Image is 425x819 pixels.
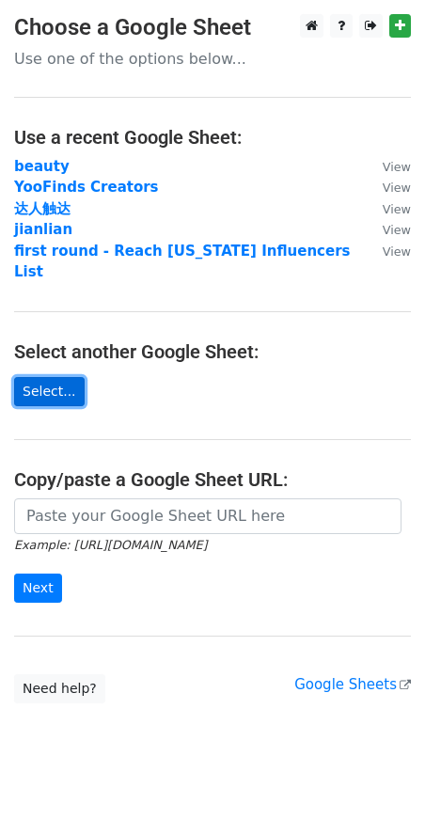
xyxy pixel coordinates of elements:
a: 达人触达 [14,200,71,217]
h4: Select another Google Sheet: [14,340,411,363]
small: View [383,244,411,259]
a: first round - Reach [US_STATE] Influencers List [14,243,350,281]
h4: Use a recent Google Sheet: [14,126,411,149]
small: View [383,160,411,174]
input: Paste your Google Sheet URL here [14,498,401,534]
a: Need help? [14,674,105,703]
small: View [383,223,411,237]
a: YooFinds Creators [14,179,159,196]
small: Example: [URL][DOMAIN_NAME] [14,538,207,552]
h3: Choose a Google Sheet [14,14,411,41]
p: Use one of the options below... [14,49,411,69]
iframe: Chat Widget [331,729,425,819]
a: Select... [14,377,85,406]
a: jianlian [14,221,72,238]
small: View [383,202,411,216]
a: View [364,221,411,238]
a: View [364,179,411,196]
a: beauty [14,158,70,175]
a: View [364,200,411,217]
a: View [364,243,411,260]
a: View [364,158,411,175]
input: Next [14,574,62,603]
h4: Copy/paste a Google Sheet URL: [14,468,411,491]
small: View [383,181,411,195]
a: Google Sheets [294,676,411,693]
